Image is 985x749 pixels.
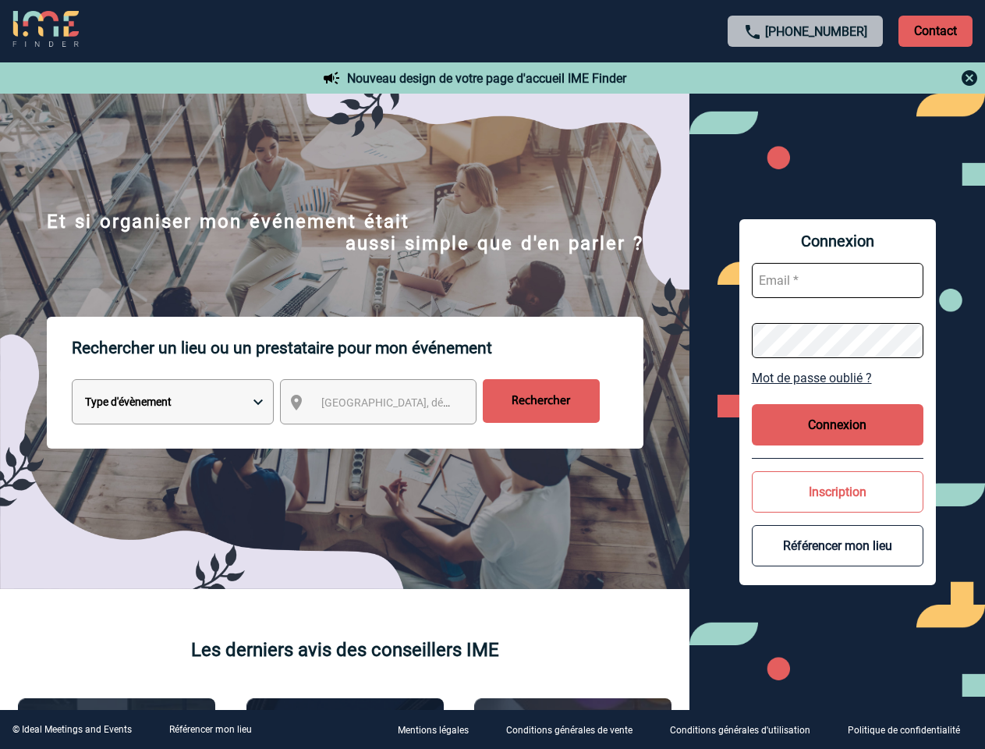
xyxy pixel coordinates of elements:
[752,263,923,298] input: Email *
[385,722,494,737] a: Mentions légales
[752,404,923,445] button: Connexion
[752,525,923,566] button: Référencer mon lieu
[670,726,810,737] p: Conditions générales d'utilisation
[752,232,923,250] span: Connexion
[321,396,538,409] span: [GEOGRAPHIC_DATA], département, région...
[898,16,973,47] p: Contact
[835,722,985,737] a: Politique de confidentialité
[743,23,762,41] img: call-24-px.png
[657,722,835,737] a: Conditions générales d'utilisation
[765,24,867,39] a: [PHONE_NUMBER]
[506,726,632,737] p: Conditions générales de vente
[483,379,600,423] input: Rechercher
[752,471,923,513] button: Inscription
[169,724,252,735] a: Référencer mon lieu
[848,726,960,737] p: Politique de confidentialité
[398,726,469,737] p: Mentions légales
[494,722,657,737] a: Conditions générales de vente
[752,371,923,385] a: Mot de passe oublié ?
[12,724,132,735] div: © Ideal Meetings and Events
[72,317,643,379] p: Rechercher un lieu ou un prestataire pour mon événement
